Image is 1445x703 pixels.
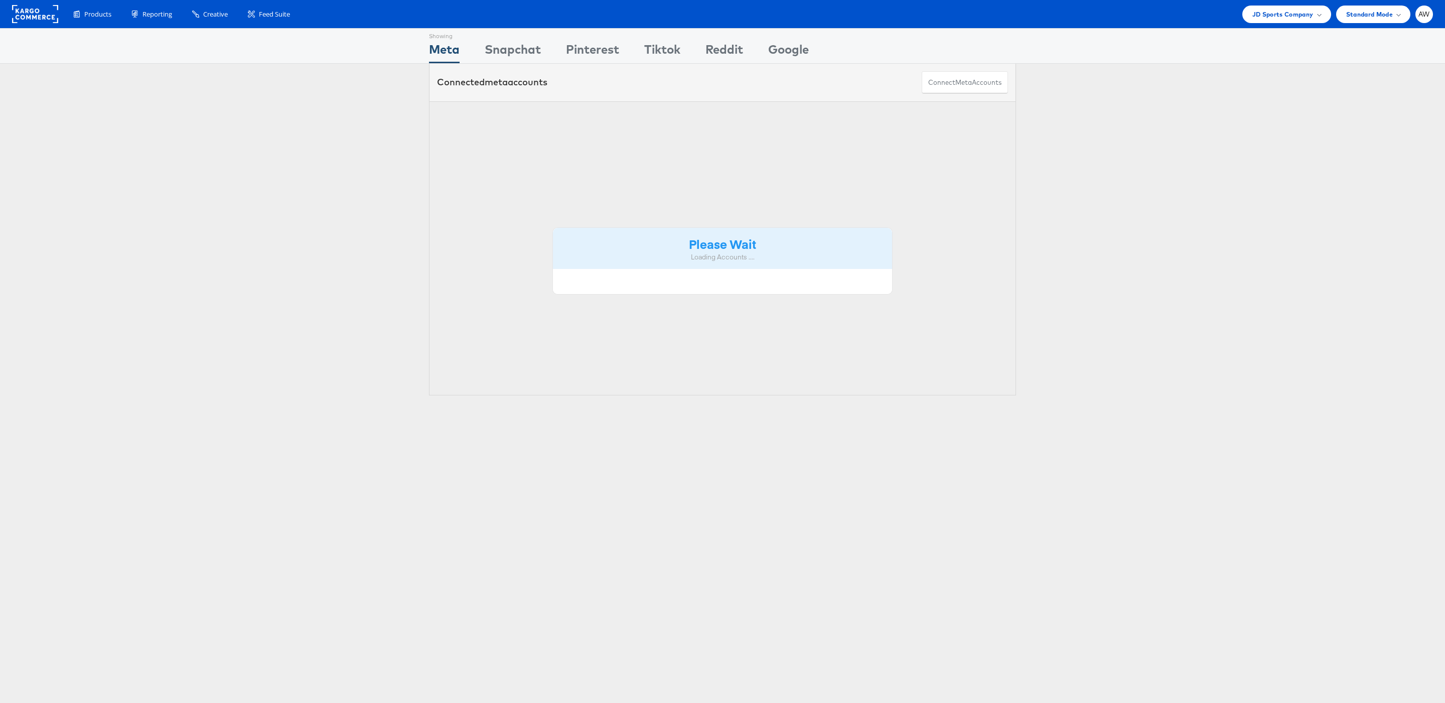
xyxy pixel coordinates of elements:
div: Loading Accounts .... [560,252,885,262]
button: ConnectmetaAccounts [922,71,1008,94]
span: Reporting [142,10,172,19]
div: Pinterest [566,41,619,63]
span: Products [84,10,111,19]
span: AW [1418,11,1430,18]
div: Reddit [705,41,743,63]
span: Creative [203,10,228,19]
div: Snapchat [485,41,541,63]
div: Google [768,41,809,63]
span: meta [955,78,972,87]
div: Connected accounts [437,76,547,89]
div: Showing [429,29,460,41]
span: JD Sports Company [1252,9,1314,20]
span: Standard Mode [1346,9,1393,20]
div: Meta [429,41,460,63]
span: Feed Suite [259,10,290,19]
strong: Please Wait [689,235,756,252]
div: Tiktok [644,41,680,63]
span: meta [485,76,508,88]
